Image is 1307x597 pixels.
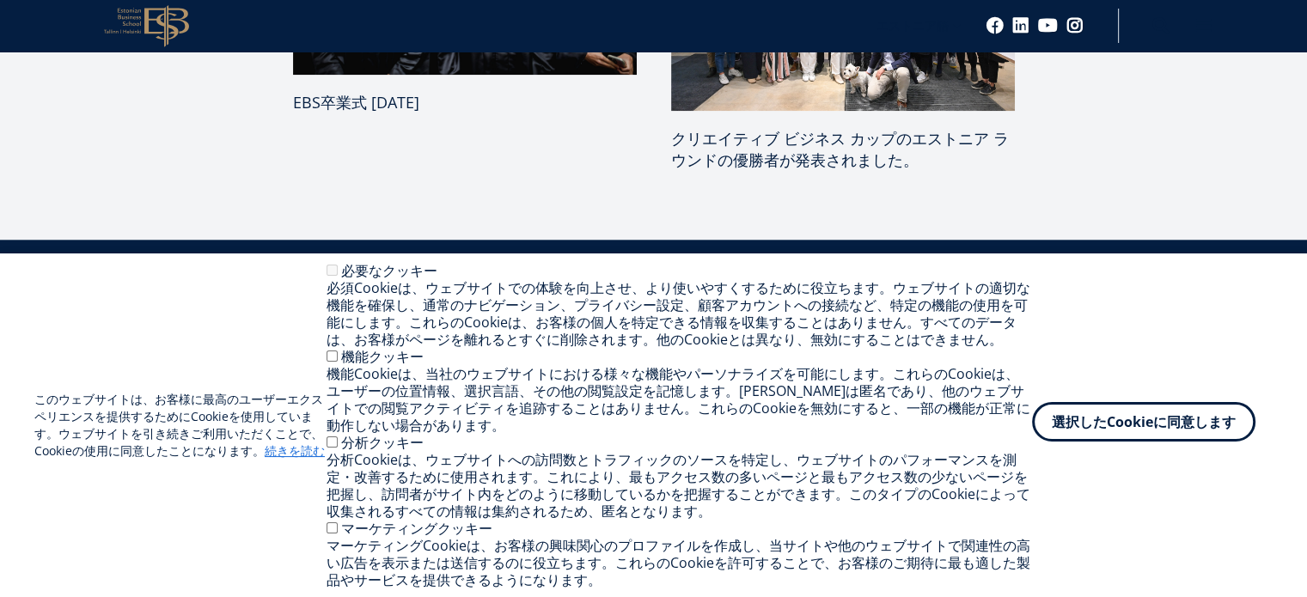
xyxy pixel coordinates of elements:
font: このウェブサイトは、お客様に最高のユーザーエクスペリエンスを提供するためにCookieを使用しています。ウェブサイトを引き続きご利用いただくことで、Cookieの使用に同意したことになります。 [34,391,323,459]
font: 分析Cookieは、ウェブサイトへの訪問数とトラフィックのソースを特定し、ウェブサイトのパフォーマンスを測定・改善するために使用されます。これにより、最もアクセス数の多いページと最もアクセス数の... [327,450,1030,521]
font: クリエイティブ ビジネス カップのエストニア ラウンドの優勝者が発表されました。 [671,128,1009,170]
font: マーケティングCookieは、お客様の興味関心のプロファイルを作成し、当サイトや他のウェブサイトで関連性の高い広告を表示または送信するのに役立ちます。これらのCookieを許可することで、お客様... [327,536,1030,589]
font: 機能Cookieは、当社のウェブサイトにおける様々な機能やパーソナライズを可能にします。これらのCookieは、ユーザーの位置情報、選択言語、その他の閲覧設定を記憶します。[PERSON_NAM... [327,364,1030,435]
font: 選択したCookieに同意します [1052,412,1236,431]
font: マーケティングクッキー [341,519,492,538]
button: 選択したCookieに同意します [1032,402,1255,442]
font: 必須Cookieは、ウェブサイトでの体験を向上させ、より使いやすくするために役立ちます。ウェブサイトの適切な機能を確保し、通常のナビゲーション、プライバシー設定、顧客アカウントへの接続など、特定... [327,278,1030,349]
font: 分析クッキー [341,433,424,452]
font: 必要なクッキー [341,261,437,280]
font: 続きを読む [265,442,325,459]
a: 続きを読む [265,442,325,460]
font: 機能クッキー [341,347,424,366]
font: EBS卒業式 [DATE] [293,92,419,113]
